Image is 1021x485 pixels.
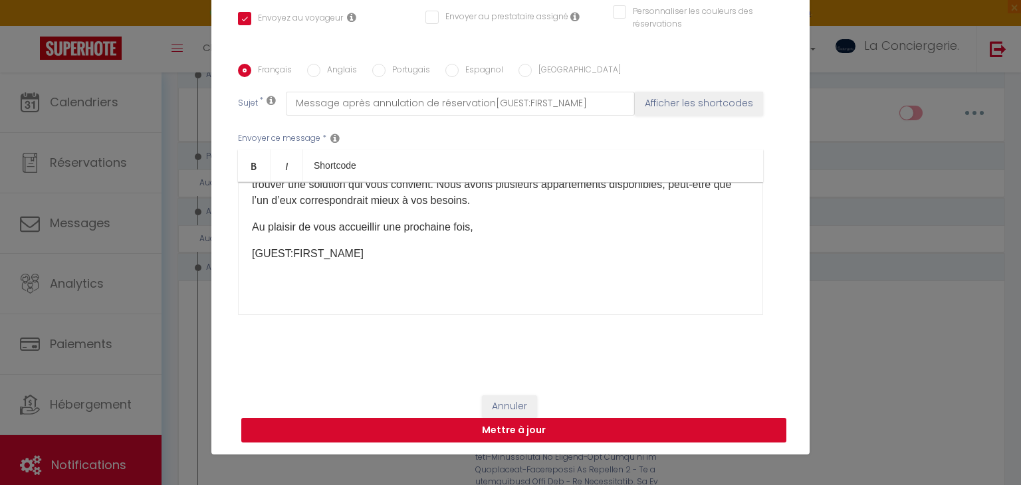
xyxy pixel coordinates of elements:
[252,161,749,209] p: Et si jamais vous cherchez une autre date ou un autre logement, nous serions ravis de vous aider ...
[320,64,357,78] label: Anglais
[964,425,1011,475] iframe: Chat
[330,133,340,144] i: Message
[241,418,786,443] button: Mettre à jour
[635,92,763,116] button: Afficher les shortcodes
[347,12,356,23] i: Envoyer au voyageur
[11,5,51,45] button: Ouvrir le widget de chat LiveChat
[251,64,292,78] label: Français
[532,64,621,78] label: [GEOGRAPHIC_DATA]
[303,149,367,181] a: Shortcode
[252,219,749,235] p: Au plaisir de vous accueillir une prochaine fois,
[252,246,749,262] p: [GUEST:FIRST_NAME]​
[238,149,271,181] a: Bold
[482,395,537,418] button: Annuler
[252,272,749,288] p: ​
[238,97,258,111] label: Sujet
[267,95,276,106] i: Subject
[459,64,503,78] label: Espagnol
[570,11,580,22] i: Envoyer au prestataire si il est assigné
[238,132,320,145] label: Envoyer ce message
[271,149,303,181] a: Italic
[386,64,430,78] label: Portugais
